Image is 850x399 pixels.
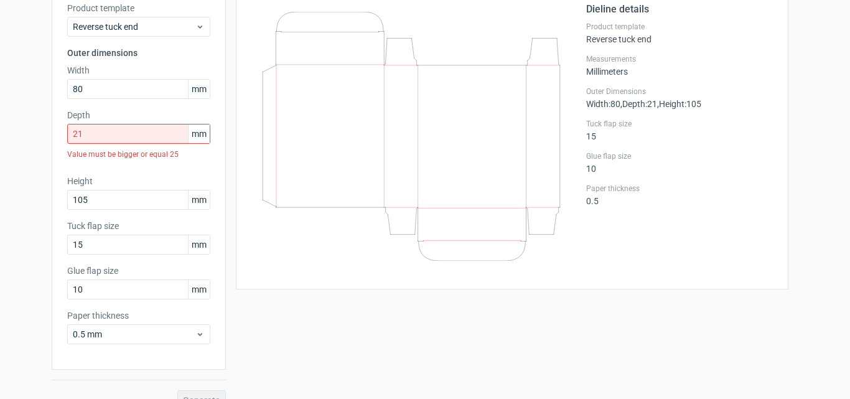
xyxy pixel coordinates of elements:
[67,2,210,14] label: Product template
[67,47,210,59] h3: Outer dimensions
[586,119,773,141] div: 15
[188,124,210,143] span: mm
[188,190,210,209] span: mm
[73,328,195,340] span: 0.5 mm
[188,280,210,299] span: mm
[67,220,210,232] label: Tuck flap size
[188,80,210,98] span: mm
[67,265,210,277] label: Glue flap size
[586,151,773,174] div: 10
[586,119,773,129] label: Tuck flap size
[586,184,773,206] div: 0.5
[586,54,773,64] label: Measurements
[586,22,773,32] label: Product template
[586,99,620,109] span: Width : 80
[67,144,210,165] div: Value must be bigger or equal 25
[73,21,195,33] span: Reverse tuck end
[620,99,657,109] span: , Depth : 21
[67,64,210,77] label: Width
[67,175,210,187] label: Height
[586,184,773,194] label: Paper thickness
[67,309,210,322] label: Paper thickness
[586,87,773,96] label: Outer Dimensions
[586,2,773,17] h2: Dieline details
[188,235,210,254] span: mm
[586,151,773,161] label: Glue flap size
[657,99,701,109] span: , Height : 105
[586,54,773,77] div: Millimeters
[67,109,210,121] label: Depth
[586,22,773,44] div: Reverse tuck end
